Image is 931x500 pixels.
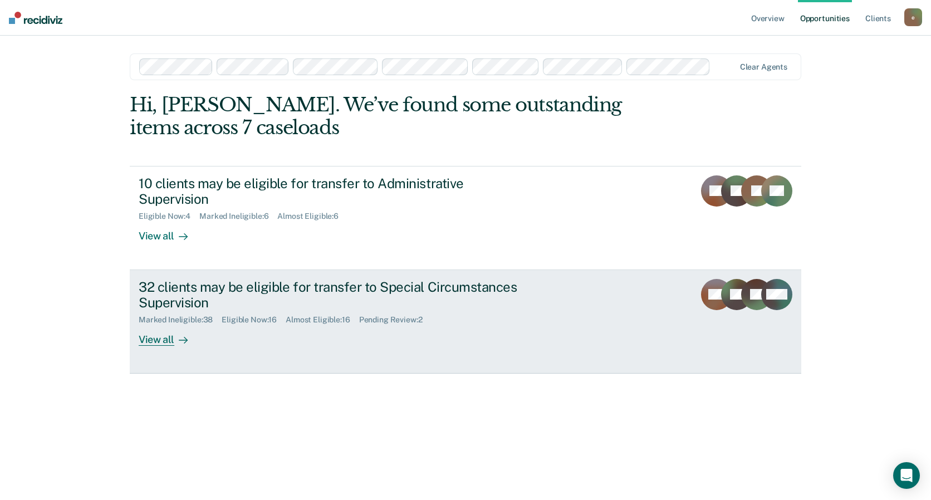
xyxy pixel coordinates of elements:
[9,12,62,24] img: Recidiviz
[199,212,277,221] div: Marked Ineligible : 6
[359,315,432,325] div: Pending Review : 2
[139,175,530,208] div: 10 clients may be eligible for transfer to Administrative Supervision
[222,315,286,325] div: Eligible Now : 16
[130,270,801,374] a: 32 clients may be eligible for transfer to Special Circumstances SupervisionMarked Ineligible:38E...
[130,94,667,139] div: Hi, [PERSON_NAME]. We’ve found some outstanding items across 7 caseloads
[286,315,359,325] div: Almost Eligible : 16
[740,62,787,72] div: Clear agents
[904,8,922,26] button: e
[139,325,201,346] div: View all
[139,315,222,325] div: Marked Ineligible : 38
[139,212,199,221] div: Eligible Now : 4
[893,462,920,489] div: Open Intercom Messenger
[139,279,530,311] div: 32 clients may be eligible for transfer to Special Circumstances Supervision
[139,221,201,243] div: View all
[277,212,347,221] div: Almost Eligible : 6
[130,166,801,270] a: 10 clients may be eligible for transfer to Administrative SupervisionEligible Now:4Marked Ineligi...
